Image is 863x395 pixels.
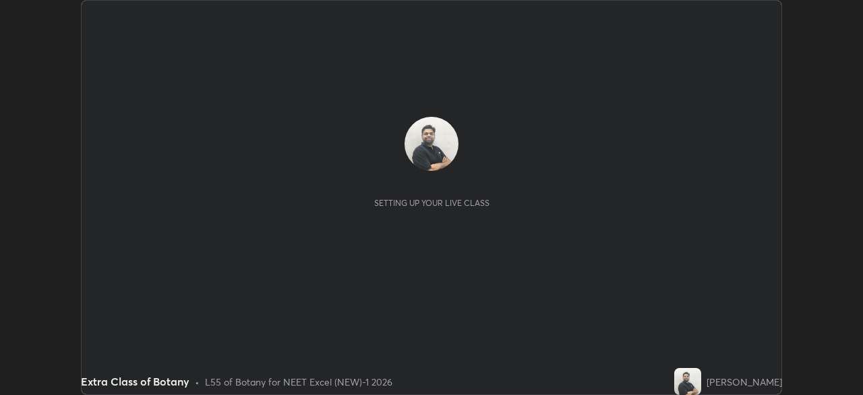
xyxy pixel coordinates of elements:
[195,375,200,389] div: •
[674,368,701,395] img: fcfddd3f18814954914cb8d37cd5bb09.jpg
[81,373,189,390] div: Extra Class of Botany
[405,117,458,171] img: fcfddd3f18814954914cb8d37cd5bb09.jpg
[707,375,782,389] div: [PERSON_NAME]
[205,375,392,389] div: L55 of Botany for NEET Excel (NEW)-1 2026
[374,198,489,208] div: Setting up your live class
